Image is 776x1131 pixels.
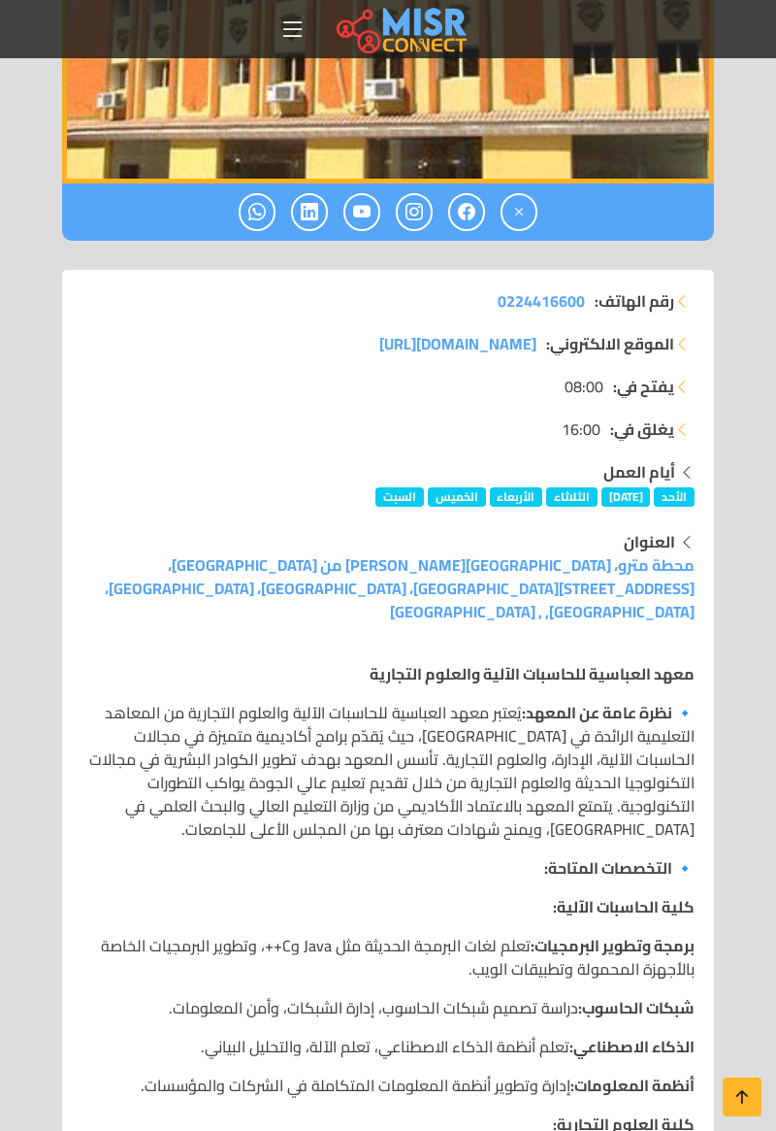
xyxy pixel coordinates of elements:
[624,527,675,556] strong: العنوان
[370,659,695,688] strong: معهد العباسية للحاسبات الآلية والعلوم التجارية
[601,487,651,507] span: [DATE]
[428,487,486,507] span: الخميس
[613,375,674,398] strong: يفتح في:
[546,332,674,355] strong: الموقع الالكتروني:
[522,698,695,727] strong: 🔹 نظرة عامة عن المعهد:
[375,487,424,507] span: السبت
[81,996,695,1019] p: دراسة تصميم شبكات الحاسوب، إدارة الشبكات، وأمن المعلومات.
[562,417,600,441] span: 16:00
[81,934,695,981] p: تعلم لغات البرمجة الحديثة مثل Java وC++، وتطوير البرمجيات الخاصة بالأجهزة المحمولة وتطبيقات الويب.
[379,332,536,355] a: [DOMAIN_NAME][URL]
[490,487,543,507] span: الأربعاء
[610,417,674,441] strong: يغلق في:
[498,289,585,313] a: 0224416600
[81,701,695,841] p: يُعتبر معهد العباسية للحاسبات الآلية والعلوم التجارية من المعاهد التعليمية الرائدة في [GEOGRAPHIC...
[379,329,536,358] span: [DOMAIN_NAME][URL]
[569,1032,695,1061] strong: الذكاء الاصطناعي:
[81,1074,695,1097] p: إدارة وتطوير أنظمة المعلومات المتكاملة في الشركات والمؤسسات.
[570,1071,695,1100] strong: أنظمة المعلومات:
[337,5,467,53] img: main.misr_connect
[603,457,675,486] strong: أيام العمل
[595,289,674,313] strong: رقم الهاتف:
[544,853,695,882] strong: 🔹 التخصصات المتاحة:
[498,286,585,316] span: 0224416600
[578,993,695,1022] strong: شبكات الحاسوب:
[546,487,598,507] span: الثلاثاء
[565,375,603,398] span: 08:00
[531,931,695,960] strong: برمجة وتطوير البرمجيات:
[553,892,695,921] strong: كلية الحاسبات الآلية:
[81,1035,695,1058] p: تعلم أنظمة الذكاء الاصطناعي، تعلم الآلة، والتحليل البياني.
[105,550,695,626] a: محطة مترو، [GEOGRAPHIC_DATA][PERSON_NAME] من [GEOGRAPHIC_DATA]، [STREET_ADDRESS][GEOGRAPHIC_DATA]...
[654,487,695,507] span: الأحد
